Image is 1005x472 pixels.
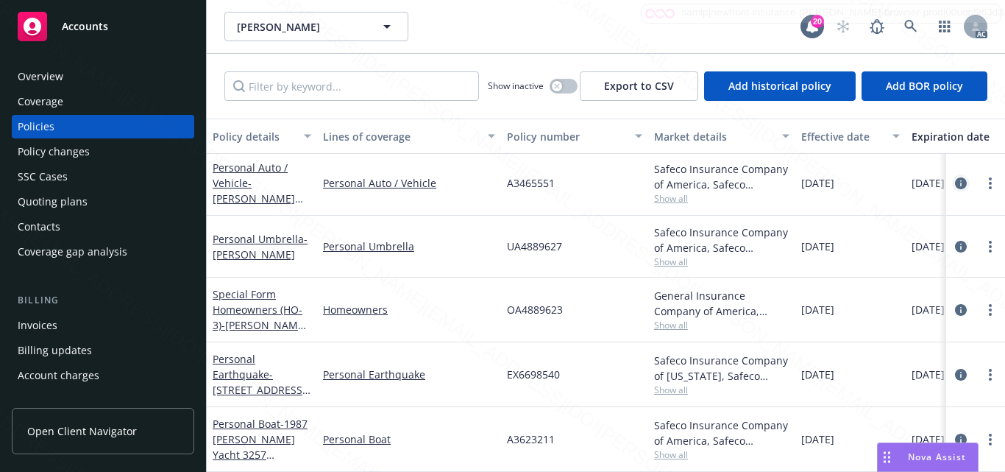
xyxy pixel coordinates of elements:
[801,432,834,447] span: [DATE]
[12,240,194,264] a: Coverage gap analysis
[213,352,306,412] a: Personal Earthquake
[654,384,789,396] span: Show all
[908,451,966,463] span: Nova Assist
[704,71,856,101] button: Add historical policy
[654,353,789,384] div: Safeco Insurance Company of [US_STATE], Safeco Insurance
[981,175,999,192] a: more
[801,129,884,144] div: Effective date
[213,129,295,144] div: Policy details
[862,12,892,41] a: Report a Bug
[12,314,194,337] a: Invoices
[323,432,495,447] a: Personal Boat
[952,366,970,384] a: circleInformation
[654,192,789,205] span: Show all
[930,12,959,41] a: Switch app
[18,190,88,214] div: Quoting plans
[317,119,501,154] button: Lines of coverage
[18,165,68,189] div: SSC Cases
[213,232,308,261] span: - [PERSON_NAME]
[981,238,999,256] a: more
[981,301,999,319] a: more
[12,140,194,163] a: Policy changes
[12,165,194,189] a: SSC Cases
[654,225,789,256] div: Safeco Insurance Company of America, Safeco Insurance
[213,287,308,394] a: Special Form Homeowners (HO-3)
[323,175,495,191] a: Personal Auto / Vehicle
[323,302,495,317] a: Homeowners
[862,71,987,101] button: Add BOR policy
[12,115,194,138] a: Policies
[18,115,54,138] div: Policies
[654,448,789,461] span: Show all
[213,367,310,412] span: - [STREET_ADDRESS][PERSON_NAME]
[12,389,194,412] a: Installment plans
[224,12,408,41] button: [PERSON_NAME]
[18,240,127,264] div: Coverage gap analysis
[801,367,834,382] span: [DATE]
[18,65,63,88] div: Overview
[896,12,926,41] a: Search
[507,129,626,144] div: Policy number
[877,443,979,472] button: Nova Assist
[62,21,108,32] span: Accounts
[886,79,963,93] span: Add BOR policy
[18,339,92,362] div: Billing updates
[795,119,906,154] button: Effective date
[507,302,563,317] span: OA4889623
[981,431,999,448] a: more
[18,364,99,387] div: Account charges
[507,367,560,382] span: EX6698540
[952,301,970,319] a: circleInformation
[580,71,698,101] button: Export to CSV
[801,302,834,317] span: [DATE]
[12,293,194,308] div: Billing
[654,129,773,144] div: Market details
[213,232,308,261] a: Personal Umbrella
[981,366,999,384] a: more
[654,161,789,192] div: Safeco Insurance Company of America, Safeco Insurance
[323,239,495,254] a: Personal Umbrella
[912,239,945,254] span: [DATE]
[12,190,194,214] a: Quoting plans
[323,129,479,144] div: Lines of coverage
[18,90,63,113] div: Coverage
[323,367,495,382] a: Personal Earthquake
[507,175,555,191] span: A3465551
[237,19,364,35] span: [PERSON_NAME]
[27,423,137,439] span: Open Client Navigator
[12,339,194,362] a: Billing updates
[224,71,479,101] input: Filter by keyword...
[507,239,562,254] span: UA4889627
[952,175,970,192] a: circleInformation
[801,239,834,254] span: [DATE]
[811,15,824,28] div: 20
[604,79,674,93] span: Export to CSV
[912,302,945,317] span: [DATE]
[912,175,945,191] span: [DATE]
[213,161,295,221] a: Personal Auto / Vehicle
[801,175,834,191] span: [DATE]
[912,432,945,447] span: [DATE]
[952,238,970,256] a: circleInformation
[952,431,970,448] a: circleInformation
[654,256,789,268] span: Show all
[648,119,795,154] button: Market details
[18,140,90,163] div: Policy changes
[207,119,317,154] button: Policy details
[878,443,896,471] div: Drag to move
[654,418,789,448] div: Safeco Insurance Company of America, Safeco Insurance (Liberty Mutual)
[501,119,648,154] button: Policy number
[18,389,104,412] div: Installment plans
[12,6,194,47] a: Accounts
[213,176,303,221] span: - [PERSON_NAME] [PERSON_NAME]
[12,364,194,387] a: Account charges
[488,80,544,92] span: Show inactive
[654,288,789,319] div: General Insurance Company of America, Safeco Insurance
[507,432,555,447] span: A3623211
[12,65,194,88] a: Overview
[18,215,60,239] div: Contacts
[912,367,945,382] span: [DATE]
[18,314,57,337] div: Invoices
[12,90,194,113] a: Coverage
[213,318,308,394] span: - [PERSON_NAME] [PERSON_NAME] - [STREET_ADDRESS][PERSON_NAME][PERSON_NAME]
